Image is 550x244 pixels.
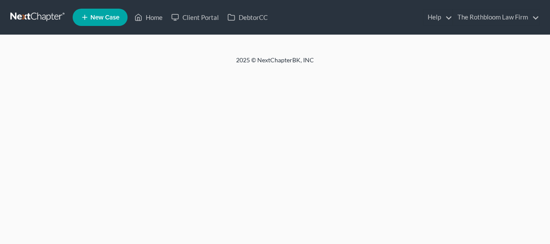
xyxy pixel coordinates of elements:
[167,10,223,25] a: Client Portal
[29,56,521,71] div: 2025 © NextChapterBK, INC
[223,10,272,25] a: DebtorCC
[73,9,128,26] new-legal-case-button: New Case
[130,10,167,25] a: Home
[453,10,539,25] a: The Rothbloom Law Firm
[423,10,452,25] a: Help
